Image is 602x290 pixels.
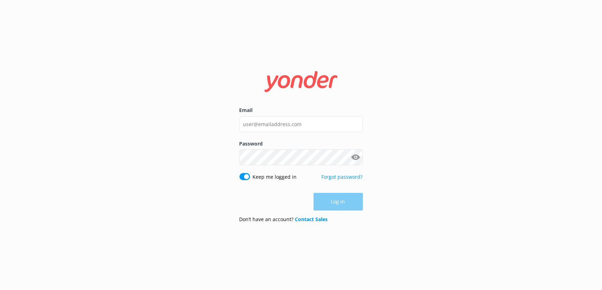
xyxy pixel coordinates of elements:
button: Show password [349,150,363,165]
label: Keep me logged in [253,173,297,181]
label: Email [239,106,363,114]
a: Forgot password? [322,173,363,180]
p: Don’t have an account? [239,215,328,223]
input: user@emailaddress.com [239,116,363,132]
a: Contact Sales [295,216,328,223]
label: Password [239,140,363,148]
